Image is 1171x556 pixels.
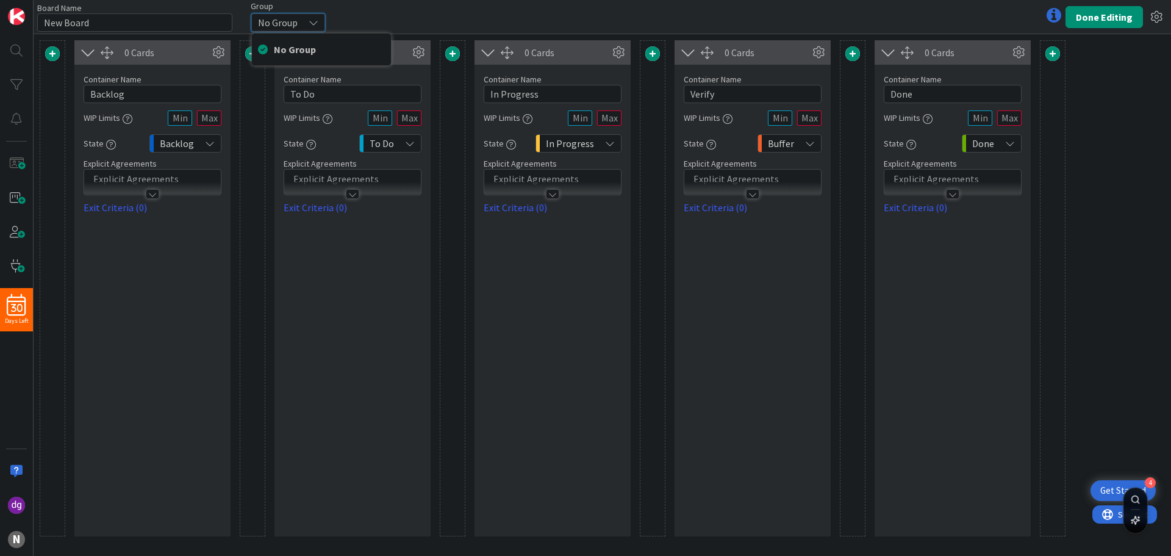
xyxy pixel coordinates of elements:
[725,45,809,60] div: 0 Cards
[768,110,792,126] input: Min
[684,132,716,154] div: State
[252,38,391,60] a: No Group
[251,2,273,10] span: Group
[26,2,56,16] span: Support
[684,85,822,103] input: Add container name...
[568,110,592,126] input: Min
[1090,480,1156,501] div: Open Get Started checklist, remaining modules: 4
[84,158,157,169] span: Explicit Agreements
[525,45,609,60] div: 0 Cards
[258,14,298,31] span: No Group
[768,135,794,152] span: Buffer
[884,74,942,85] label: Container Name
[160,135,194,152] span: Backlog
[884,107,933,129] div: WIP Limits
[684,107,732,129] div: WIP Limits
[284,200,421,215] a: Exit Criteria (0)
[684,200,822,215] a: Exit Criteria (0)
[684,74,742,85] label: Container Name
[368,110,392,126] input: Min
[197,110,221,126] input: Max
[284,158,357,169] span: Explicit Agreements
[884,200,1022,215] a: Exit Criteria (0)
[484,200,621,215] a: Exit Criteria (0)
[370,135,394,152] span: To Do
[484,74,542,85] label: Container Name
[84,85,221,103] input: Add container name...
[8,497,25,514] img: dk
[8,531,25,548] div: N
[8,8,25,25] img: Visit kanbanzone.com
[84,132,116,154] div: State
[84,74,141,85] label: Container Name
[884,158,957,169] span: Explicit Agreements
[997,110,1022,126] input: Max
[597,110,621,126] input: Max
[124,45,209,60] div: 0 Cards
[284,74,342,85] label: Container Name
[284,132,316,154] div: State
[274,40,385,59] span: No Group
[284,107,332,129] div: WIP Limits
[11,304,23,312] span: 30
[884,132,916,154] div: State
[84,107,132,129] div: WIP Limits
[797,110,822,126] input: Max
[168,110,192,126] input: Min
[1065,6,1143,28] button: Done Editing
[397,110,421,126] input: Max
[37,2,82,13] label: Board Name
[546,135,594,152] span: In Progress
[884,85,1022,103] input: Add container name...
[484,85,621,103] input: Add container name...
[484,132,516,154] div: State
[925,45,1009,60] div: 0 Cards
[284,85,421,103] input: Add container name...
[484,107,532,129] div: WIP Limits
[484,158,557,169] span: Explicit Agreements
[684,158,757,169] span: Explicit Agreements
[1100,485,1146,497] div: Get Started
[1145,477,1156,488] div: 4
[972,135,994,152] span: Done
[968,110,992,126] input: Min
[84,200,221,215] a: Exit Criteria (0)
